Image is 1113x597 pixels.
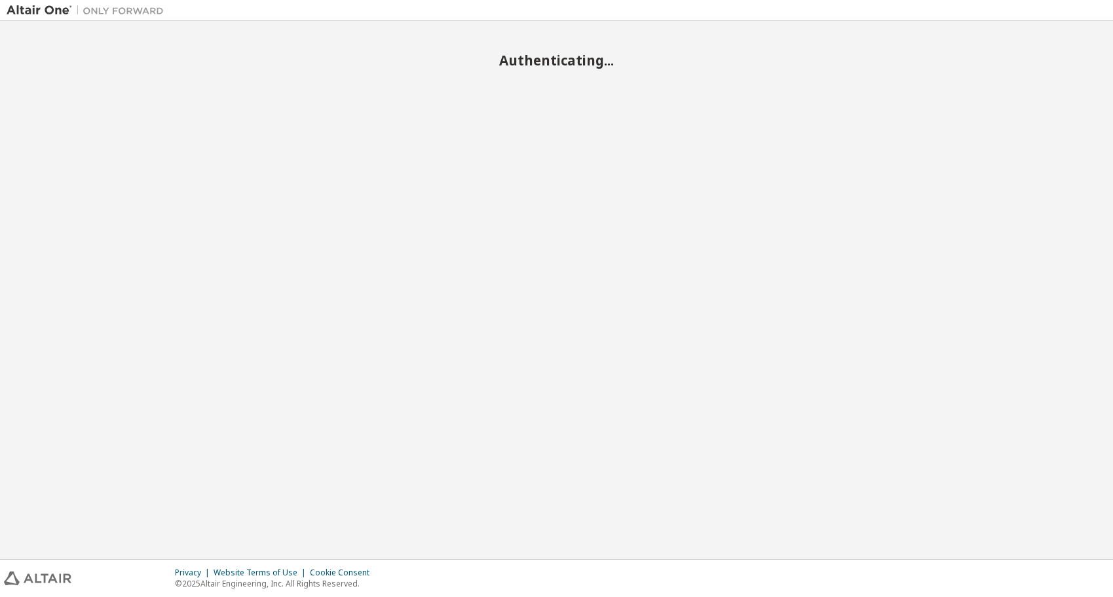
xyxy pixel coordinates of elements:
img: altair_logo.svg [4,571,71,585]
img: Altair One [7,4,170,17]
p: © 2025 Altair Engineering, Inc. All Rights Reserved. [175,578,377,589]
div: Website Terms of Use [214,568,310,578]
div: Privacy [175,568,214,578]
div: Cookie Consent [310,568,377,578]
h2: Authenticating... [7,52,1106,69]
